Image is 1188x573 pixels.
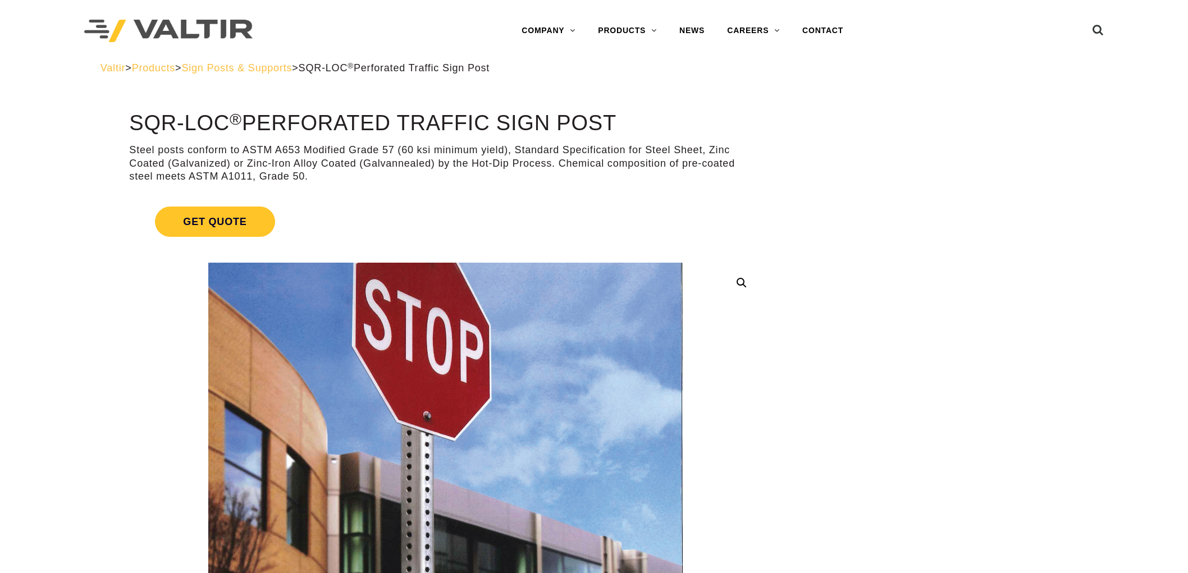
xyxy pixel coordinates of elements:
[510,20,587,42] a: COMPANY
[84,20,253,43] img: Valtir
[155,207,275,237] span: Get Quote
[129,144,761,183] p: Steel posts conform to ASTM A653 Modified Grade 57 (60 ksi minimum yield), Standard Specification...
[181,62,292,74] a: Sign Posts & Supports
[716,20,791,42] a: CAREERS
[129,112,761,135] h1: SQR-LOC Perforated Traffic Sign Post
[299,62,490,74] span: SQR-LOC Perforated Traffic Sign Post
[791,20,855,42] a: CONTACT
[668,20,716,42] a: NEWS
[129,193,761,250] a: Get Quote
[230,110,242,128] sup: ®
[348,62,354,70] sup: ®
[132,62,175,74] a: Products
[100,62,1088,75] div: > > >
[587,20,668,42] a: PRODUCTS
[100,62,125,74] a: Valtir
